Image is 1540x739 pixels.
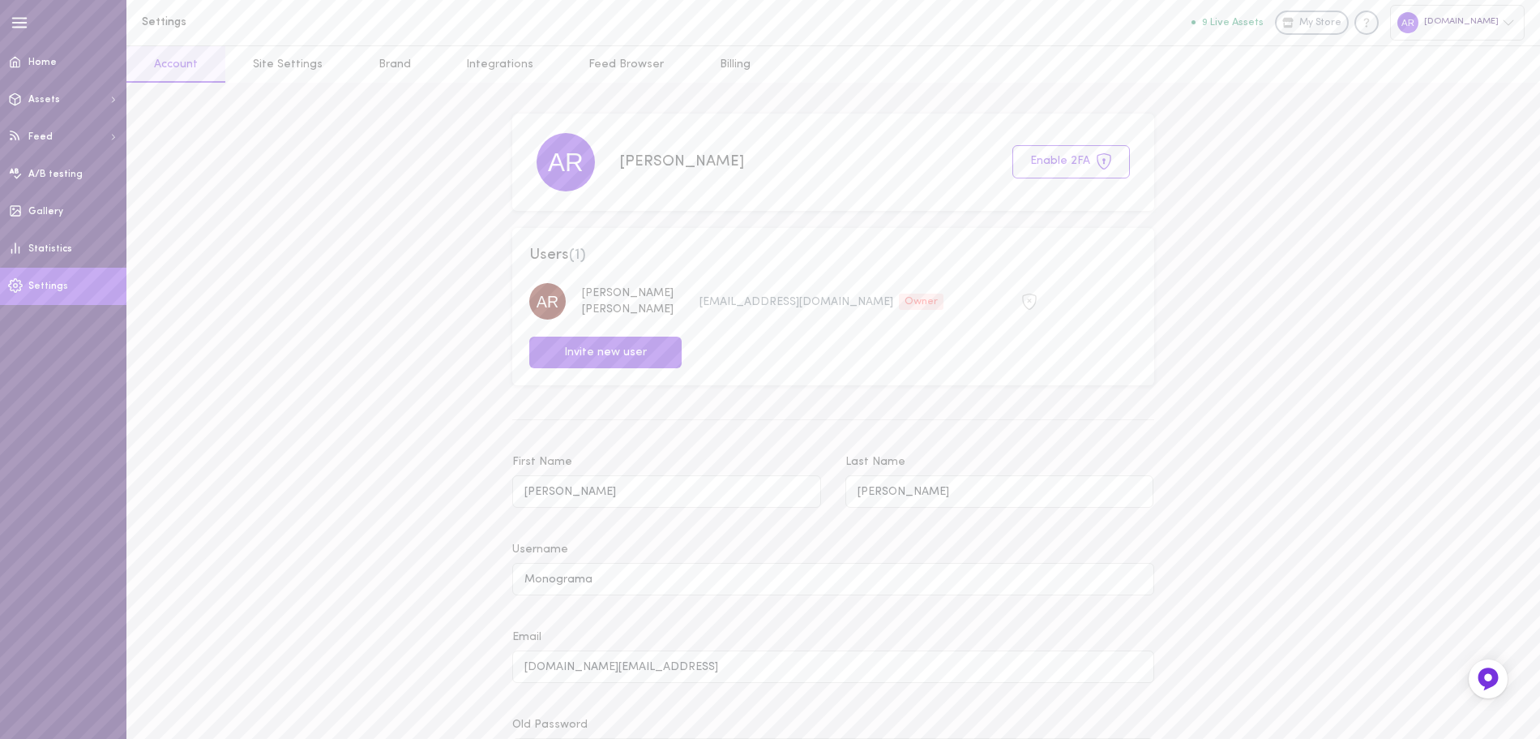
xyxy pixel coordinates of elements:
[619,154,744,170] span: [PERSON_NAME]
[899,294,943,310] div: Owner
[28,244,72,254] span: Statistics
[529,245,1136,266] span: Users
[1191,17,1264,28] button: 9 Live Assets
[126,46,225,83] a: Account
[512,475,821,507] input: First Name
[1390,5,1525,40] div: [DOMAIN_NAME]
[1354,11,1379,35] div: Knowledge center
[582,287,674,316] span: [PERSON_NAME] [PERSON_NAME]
[351,46,438,83] a: Brand
[28,95,60,105] span: Assets
[512,456,572,468] span: First Name
[512,719,588,731] span: Old Password
[845,456,905,468] span: Last Name
[512,544,568,556] span: Username
[438,46,561,83] a: Integrations
[28,207,63,217] span: Gallery
[1191,17,1275,28] a: 9 Live Assets
[512,563,1153,595] input: Username
[692,46,778,83] a: Billing
[569,247,586,263] span: ( 1 )
[28,170,83,179] span: A/B testing
[28,58,57,67] span: Home
[529,337,682,368] button: Invite new user
[1476,667,1500,691] img: Feedback Button
[512,631,541,643] span: Email
[1012,145,1130,178] button: Enable 2FA
[28,281,68,291] span: Settings
[225,46,350,83] a: Site Settings
[561,46,691,83] a: Feed Browser
[845,475,1154,507] input: Last Name
[142,16,409,28] h1: Settings
[28,132,53,142] span: Feed
[699,295,893,307] span: [EMAIL_ADDRESS][DOMAIN_NAME]
[512,651,1153,682] input: Email
[1299,16,1341,31] span: My Store
[1021,294,1037,306] span: 2FA is not active
[1275,11,1349,35] a: My Store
